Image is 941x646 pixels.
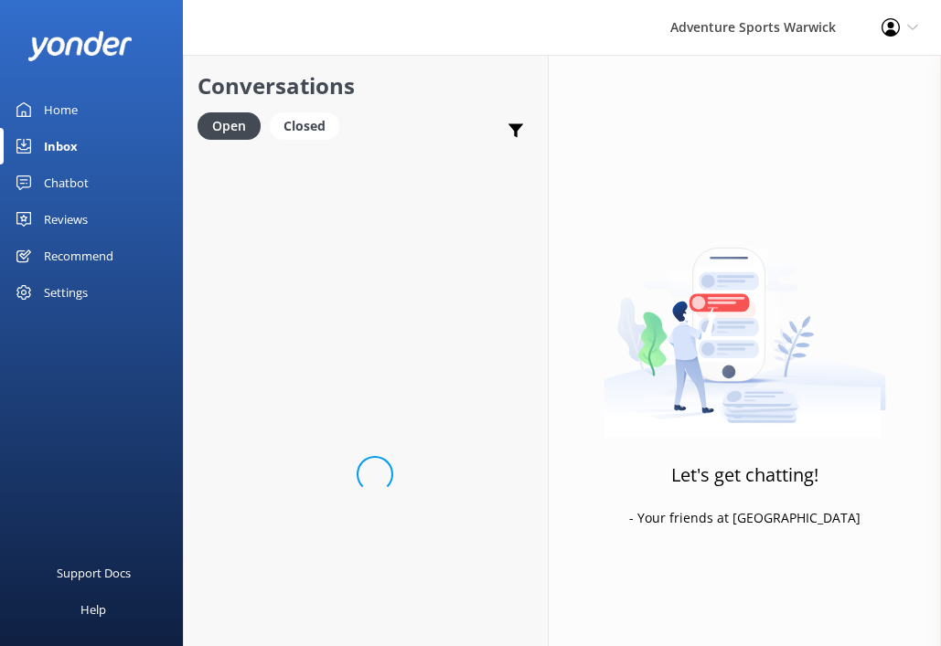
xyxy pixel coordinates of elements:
[44,91,78,128] div: Home
[198,112,261,140] div: Open
[270,115,348,135] a: Closed
[44,128,78,164] div: Inbox
[44,201,88,238] div: Reviews
[198,115,270,135] a: Open
[604,209,886,438] img: artwork of a man stealing a conversation from at giant smartphone
[57,555,131,591] div: Support Docs
[80,591,106,628] div: Help
[44,238,113,274] div: Recommend
[270,112,339,140] div: Closed
[44,164,89,201] div: Chatbot
[198,69,534,103] h2: Conversations
[629,508,861,528] p: - Your friends at [GEOGRAPHIC_DATA]
[44,274,88,311] div: Settings
[27,31,133,61] img: yonder-white-logo.png
[671,461,818,490] h3: Let's get chatting!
